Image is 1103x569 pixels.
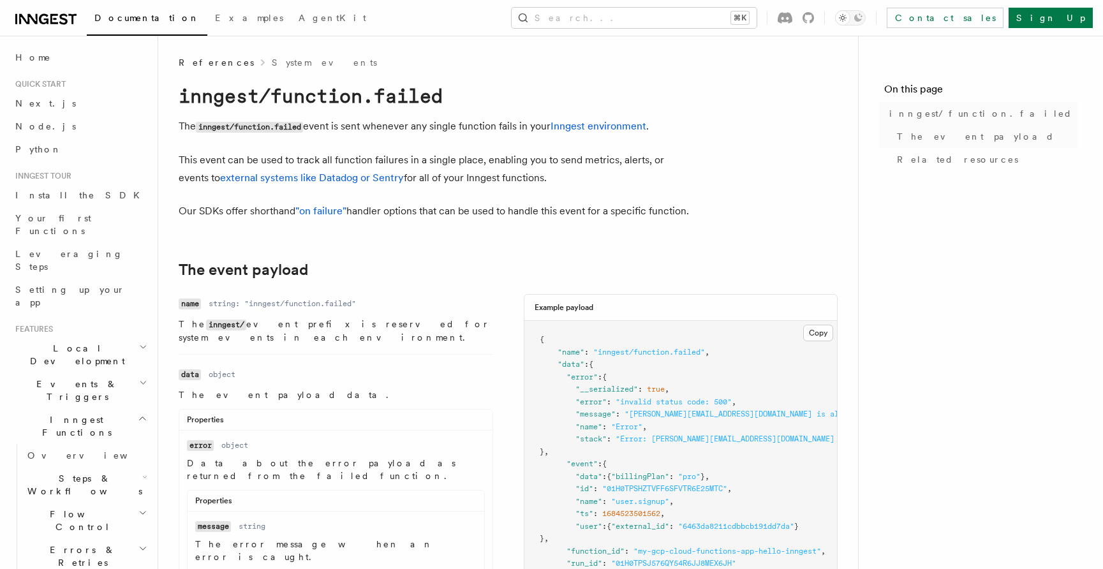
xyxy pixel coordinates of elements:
[299,13,366,23] span: AgentKit
[602,459,607,468] span: {
[647,385,665,394] span: true
[598,373,602,381] span: :
[593,348,705,357] span: "inngest/function.failed"
[15,98,76,108] span: Next.js
[602,522,607,531] span: :
[602,497,607,506] span: :
[10,46,150,69] a: Home
[206,320,246,330] code: inngest/
[10,337,150,373] button: Local Development
[611,559,736,568] span: "01H0TPSJ576QY54R6JJ8MEX6JH"
[884,82,1077,102] h4: On this page
[602,484,727,493] span: "01H0TPSHZTVFF6SFVTR6E25MTC"
[10,242,150,278] a: Leveraging Steps
[187,457,485,482] p: Data about the error payload as returned from the failed function.
[196,122,303,133] code: inngest/function.failed
[669,472,674,481] span: :
[535,302,593,313] h3: Example payload
[611,422,642,431] span: "Error"
[794,522,799,531] span: }
[179,151,689,187] p: This event can be used to track all function failures in a single place, enabling you to send met...
[179,56,254,69] span: References
[575,509,593,518] span: "ts"
[602,373,607,381] span: {
[602,422,607,431] span: :
[220,172,404,184] a: external systems like Datadog or Sentry
[87,4,207,36] a: Documentation
[544,534,549,543] span: ,
[566,559,602,568] span: "run_id"
[584,360,589,369] span: :
[239,521,265,531] dd: string
[551,120,646,132] a: Inngest environment
[15,190,147,200] span: Install the SDK
[291,4,374,34] a: AgentKit
[207,4,291,34] a: Examples
[512,8,757,28] button: Search...⌘K
[884,102,1077,125] a: inngest/function.failed
[589,360,593,369] span: {
[669,497,674,506] span: ,
[27,450,159,461] span: Overview
[633,547,821,556] span: "my-gcp-cloud-functions-app-hello-inngest"
[179,84,443,107] code: inngest/function.failed
[821,547,825,556] span: ,
[607,434,611,443] span: :
[575,385,638,394] span: "__serialized"
[10,171,71,181] span: Inngest tour
[611,522,669,531] span: "external_id"
[616,410,620,418] span: :
[642,422,647,431] span: ,
[187,440,214,451] code: error
[625,547,629,556] span: :
[179,117,689,136] p: The event is sent whenever any single function fails in your .
[10,324,53,334] span: Features
[215,13,283,23] span: Examples
[593,484,598,493] span: :
[15,284,125,307] span: Setting up your app
[179,369,201,380] code: data
[607,472,611,481] span: {
[575,484,593,493] span: "id"
[10,408,150,444] button: Inngest Functions
[892,125,1077,148] a: The event payload
[10,115,150,138] a: Node.js
[558,360,584,369] span: "data"
[611,497,669,506] span: "user.signup"
[10,278,150,314] a: Setting up your app
[209,369,235,380] dd: object
[10,79,66,89] span: Quick start
[732,397,736,406] span: ,
[575,410,616,418] span: "message"
[22,543,138,569] span: Errors & Retries
[566,459,598,468] span: "event"
[295,205,346,217] a: "on failure"
[566,373,598,381] span: "error"
[803,325,833,341] button: Copy
[602,559,607,568] span: :
[540,534,544,543] span: }
[638,385,642,394] span: :
[94,13,200,23] span: Documentation
[540,335,544,344] span: {
[179,202,689,220] p: Our SDKs offer shorthand handler options that can be used to handle this event for a specific fun...
[15,249,123,272] span: Leveraging Steps
[195,521,231,532] code: message
[22,472,142,498] span: Steps & Workflows
[607,397,611,406] span: :
[892,148,1077,171] a: Related resources
[700,472,705,481] span: }
[10,92,150,115] a: Next.js
[10,378,139,403] span: Events & Triggers
[10,413,138,439] span: Inngest Functions
[602,509,660,518] span: 1684523501562
[575,472,602,481] span: "data"
[602,472,607,481] span: :
[705,472,709,481] span: ,
[10,373,150,408] button: Events & Triggers
[575,434,607,443] span: "stack"
[887,8,1003,28] a: Contact sales
[727,484,732,493] span: ,
[209,299,356,309] dd: string: "inngest/function.failed"
[179,415,492,431] div: Properties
